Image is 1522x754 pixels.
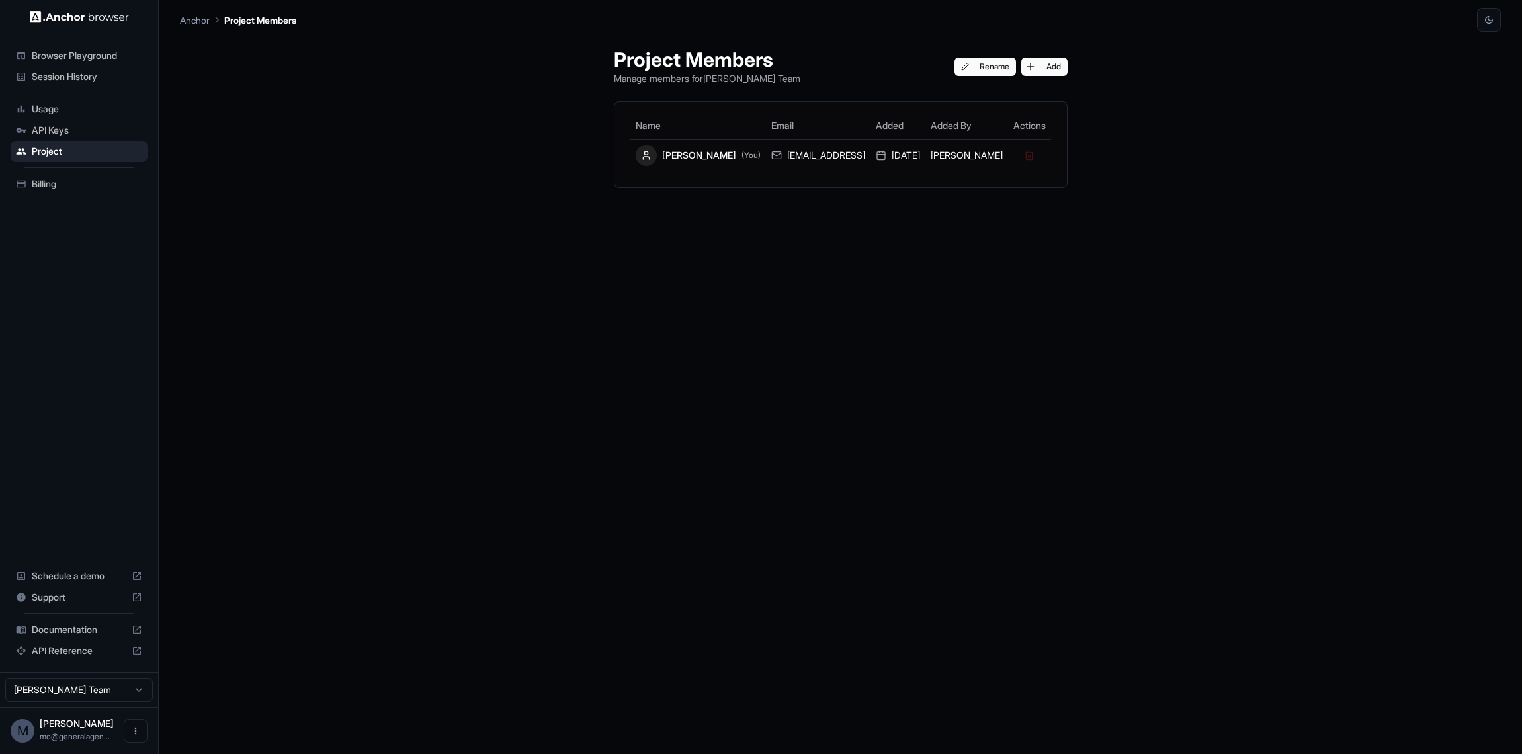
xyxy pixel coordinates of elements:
[11,141,148,162] div: Project
[870,112,925,139] th: Added
[11,640,148,661] div: API Reference
[40,718,114,729] span: Mohammed Nasir
[636,145,761,166] div: [PERSON_NAME]
[11,587,148,608] div: Support
[32,145,142,158] span: Project
[32,644,126,657] span: API Reference
[32,177,142,190] span: Billing
[11,45,148,66] div: Browser Playground
[124,719,148,743] button: Open menu
[32,569,126,583] span: Schedule a demo
[32,623,126,636] span: Documentation
[32,591,126,604] span: Support
[11,619,148,640] div: Documentation
[32,49,142,62] span: Browser Playground
[11,173,148,194] div: Billing
[630,112,766,139] th: Name
[11,99,148,120] div: Usage
[32,70,142,83] span: Session History
[32,124,142,137] span: API Keys
[32,103,142,116] span: Usage
[741,150,761,161] span: (You)
[614,71,800,85] p: Manage members for [PERSON_NAME] Team
[1008,112,1051,139] th: Actions
[954,58,1016,76] button: Rename
[766,112,870,139] th: Email
[40,732,110,741] span: mo@generalagency.ai
[614,48,800,71] h1: Project Members
[771,149,865,162] div: [EMAIL_ADDRESS]
[876,149,920,162] div: [DATE]
[30,11,129,23] img: Anchor Logo
[11,719,34,743] div: M
[180,13,210,27] p: Anchor
[180,13,296,27] nav: breadcrumb
[11,120,148,141] div: API Keys
[1021,58,1068,76] button: Add
[224,13,296,27] p: Project Members
[11,66,148,87] div: Session History
[11,565,148,587] div: Schedule a demo
[925,139,1008,171] td: [PERSON_NAME]
[925,112,1008,139] th: Added By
